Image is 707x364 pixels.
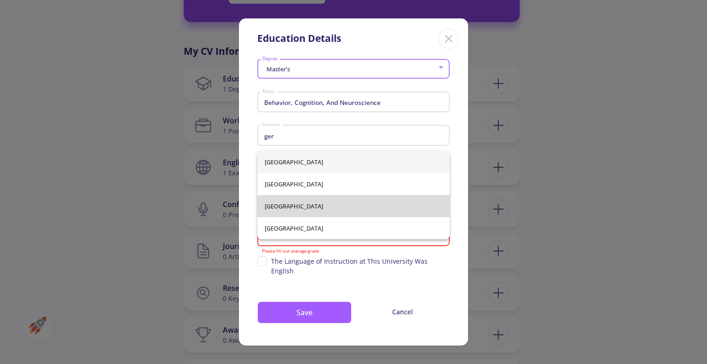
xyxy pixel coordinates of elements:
span: Master's [264,65,290,73]
span: [GEOGRAPHIC_DATA] [265,173,442,195]
button: Save [257,301,352,324]
div: Close [439,29,459,49]
span: [GEOGRAPHIC_DATA] [265,151,442,173]
mat-error: Please fill out average grade [262,249,446,254]
span: [GEOGRAPHIC_DATA] [265,195,442,217]
button: Cancel [355,301,450,322]
span: [GEOGRAPHIC_DATA] [265,217,442,239]
span: The Language of Instruction at This University Was English [271,256,450,276]
div: Education Details [257,31,341,46]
